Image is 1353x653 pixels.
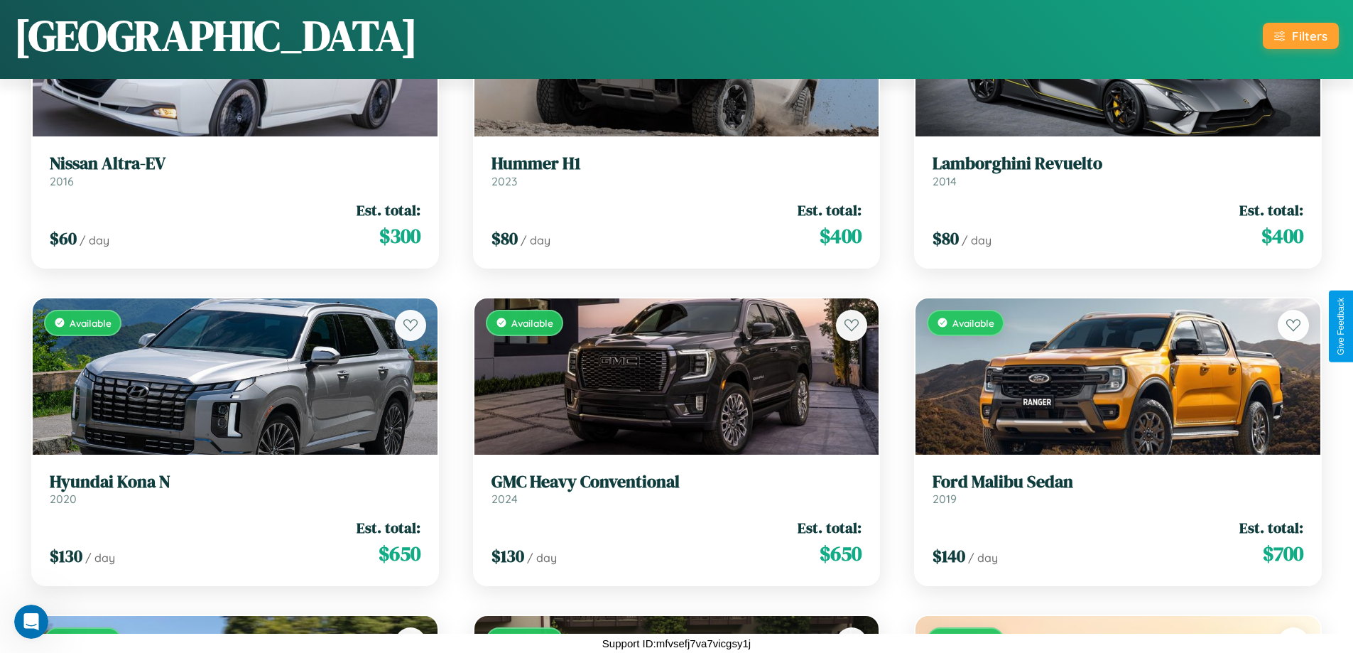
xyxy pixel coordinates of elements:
span: $ 130 [50,544,82,568]
span: 2019 [933,492,957,506]
iframe: Intercom live chat [14,605,48,639]
div: Filters [1292,28,1327,43]
span: $ 130 [491,544,524,568]
span: / day [80,233,109,247]
span: Est. total: [1239,200,1303,220]
h3: Nissan Altra-EV [50,153,420,174]
span: $ 400 [1261,222,1303,250]
span: $ 80 [491,227,518,250]
h3: Lamborghini Revuelto [933,153,1303,174]
span: Available [511,317,553,329]
span: $ 650 [379,539,420,568]
span: Est. total: [357,517,420,538]
h3: GMC Heavy Conventional [491,472,862,492]
span: $ 650 [820,539,862,568]
span: $ 140 [933,544,965,568]
span: Est. total: [798,517,862,538]
button: Filters [1263,23,1339,49]
a: Hyundai Kona N2020 [50,472,420,507]
h3: Hyundai Kona N [50,472,420,492]
span: Est. total: [357,200,420,220]
h1: [GEOGRAPHIC_DATA] [14,6,418,65]
span: Available [952,317,994,329]
a: Nissan Altra-EV2016 [50,153,420,188]
a: Ford Malibu Sedan2019 [933,472,1303,507]
span: $ 700 [1263,539,1303,568]
span: / day [527,551,557,565]
p: Support ID: mfvsefj7va7vicgsy1j [602,634,751,653]
span: 2020 [50,492,77,506]
a: Lamborghini Revuelto2014 [933,153,1303,188]
a: GMC Heavy Conventional2024 [491,472,862,507]
span: / day [85,551,115,565]
span: Est. total: [1239,517,1303,538]
span: / day [962,233,991,247]
span: / day [968,551,998,565]
span: / day [521,233,550,247]
span: 2016 [50,174,74,188]
h3: Hummer H1 [491,153,862,174]
span: $ 80 [933,227,959,250]
span: $ 400 [820,222,862,250]
span: $ 300 [379,222,420,250]
span: 2023 [491,174,517,188]
div: Give Feedback [1336,298,1346,355]
span: Available [70,317,112,329]
span: 2024 [491,492,518,506]
span: 2014 [933,174,957,188]
a: Hummer H12023 [491,153,862,188]
h3: Ford Malibu Sedan [933,472,1303,492]
span: Est. total: [798,200,862,220]
span: $ 60 [50,227,77,250]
